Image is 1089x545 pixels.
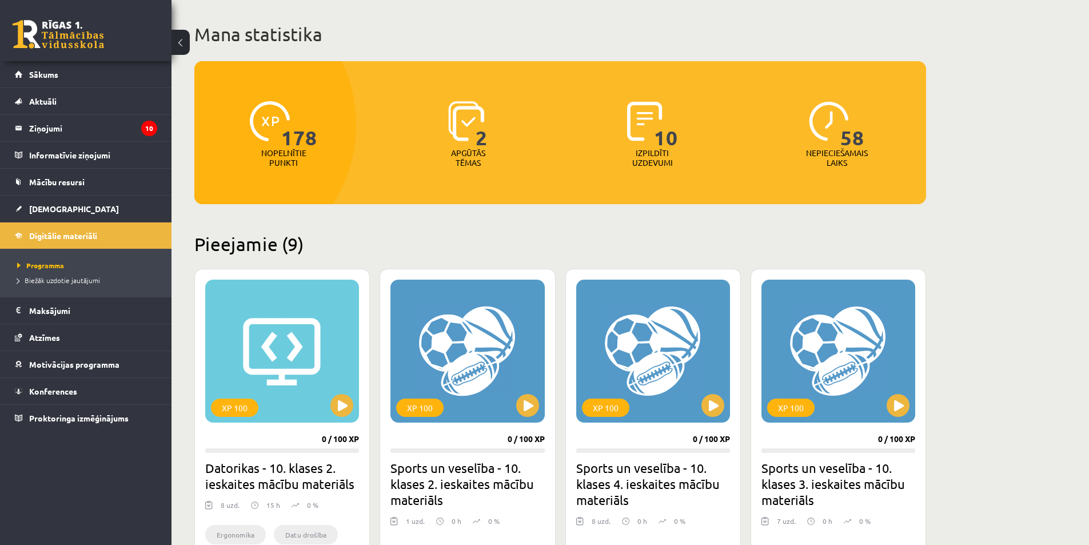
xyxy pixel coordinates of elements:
a: Maksājumi [15,297,157,324]
a: Atzīmes [15,324,157,351]
p: Nepieciešamais laiks [806,148,868,168]
div: 8 uzd. [592,516,611,533]
p: 0 % [307,500,318,510]
span: Konferences [29,386,77,396]
h2: Datorikas - 10. klases 2. ieskaites mācību materiāls [205,460,359,492]
h2: Sports un veselība - 10. klases 4. ieskaites mācību materiāls [576,460,730,508]
div: 7 uzd. [777,516,796,533]
a: Digitālie materiāli [15,222,157,249]
legend: Informatīvie ziņojumi [29,142,157,168]
span: Aktuāli [29,96,57,106]
p: Nopelnītie punkti [261,148,306,168]
div: XP 100 [582,399,629,417]
p: 0 h [452,516,461,526]
span: [DEMOGRAPHIC_DATA] [29,204,119,214]
span: 2 [476,101,488,148]
p: 15 h [266,500,280,510]
div: 8 uzd. [221,500,240,517]
i: 10 [141,121,157,136]
img: icon-xp-0682a9bc20223a9ccc6f5883a126b849a74cddfe5390d2b41b4391c66f2066e7.svg [250,101,290,141]
span: 10 [654,101,678,148]
span: Biežāk uzdotie jautājumi [17,276,100,285]
div: 1 uzd. [406,516,425,533]
p: Izpildīti uzdevumi [630,148,675,168]
h1: Mana statistika [194,23,926,46]
a: Proktoringa izmēģinājums [15,405,157,431]
img: icon-completed-tasks-ad58ae20a441b2904462921112bc710f1caf180af7a3daa7317a5a94f2d26646.svg [627,101,663,141]
a: Motivācijas programma [15,351,157,377]
span: Digitālie materiāli [29,230,97,241]
span: 58 [840,101,864,148]
p: 0 % [488,516,500,526]
a: Konferences [15,378,157,404]
a: [DEMOGRAPHIC_DATA] [15,196,157,222]
li: Datu drošība [274,525,338,544]
span: 178 [281,101,317,148]
h2: Pieejamie (9) [194,233,926,255]
span: Sākums [29,69,58,79]
a: Informatīvie ziņojumi [15,142,157,168]
p: 0 h [823,516,832,526]
div: XP 100 [396,399,444,417]
legend: Maksājumi [29,297,157,324]
a: Biežāk uzdotie jautājumi [17,275,160,285]
span: Mācību resursi [29,177,85,187]
a: Sākums [15,61,157,87]
p: 0 % [859,516,871,526]
span: Proktoringa izmēģinājums [29,413,129,423]
legend: Ziņojumi [29,115,157,141]
h2: Sports un veselība - 10. klases 3. ieskaites mācību materiāls [761,460,915,508]
div: XP 100 [211,399,258,417]
p: 0 % [674,516,685,526]
li: Ergonomika [205,525,266,544]
span: Programma [17,261,64,270]
p: Apgūtās tēmas [446,148,490,168]
a: Programma [17,260,160,270]
div: XP 100 [767,399,815,417]
img: icon-clock-7be60019b62300814b6bd22b8e044499b485619524d84068768e800edab66f18.svg [809,101,849,141]
a: Rīgas 1. Tālmācības vidusskola [13,20,104,49]
p: 0 h [637,516,647,526]
span: Atzīmes [29,332,60,343]
span: Motivācijas programma [29,359,119,369]
a: Ziņojumi10 [15,115,157,141]
h2: Sports un veselība - 10. klases 2. ieskaites mācību materiāls [390,460,544,508]
img: icon-learned-topics-4a711ccc23c960034f471b6e78daf4a3bad4a20eaf4de84257b87e66633f6470.svg [448,101,484,141]
a: Aktuāli [15,88,157,114]
a: Mācību resursi [15,169,157,195]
